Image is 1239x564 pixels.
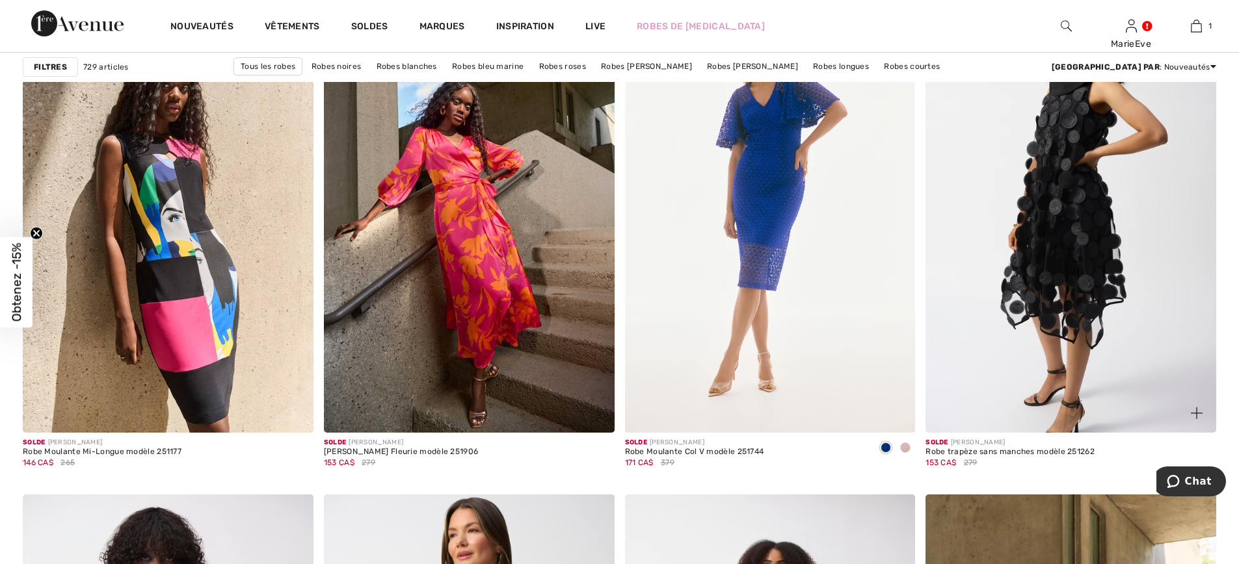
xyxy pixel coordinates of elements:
[1191,407,1203,419] img: plus_v2.svg
[34,61,67,73] strong: Filtres
[170,21,233,34] a: Nouveautés
[625,458,654,467] span: 171 CA$
[876,438,896,459] div: Royal Sapphire 163
[420,21,465,34] a: Marques
[23,448,181,457] div: Robe Moulante Mi-Longue modèle 251177
[30,226,43,239] button: Close teaser
[9,243,24,321] span: Obtenez -15%
[533,58,593,75] a: Robes roses
[806,58,875,75] a: Robes longues
[324,438,347,446] span: Solde
[700,58,805,75] a: Robes [PERSON_NAME]
[23,438,181,448] div: [PERSON_NAME]
[265,21,320,34] a: Vêtements
[446,58,530,75] a: Robes bleu marine
[351,21,388,34] a: Soldes
[625,438,764,448] div: [PERSON_NAME]
[926,448,1095,457] div: Robe trapèze sans manches modèle 251262
[324,438,479,448] div: [PERSON_NAME]
[926,438,1095,448] div: [PERSON_NAME]
[896,438,915,459] div: Quartz
[1156,466,1226,499] iframe: Ouvre un widget dans lequel vous pouvez chatter avec l’un de nos agents
[233,57,302,75] a: Tous les robes
[877,58,946,75] a: Robes courtes
[1191,18,1202,34] img: Mon panier
[362,457,375,468] span: 279
[1164,18,1228,34] a: 1
[1052,62,1160,72] strong: [GEOGRAPHIC_DATA] par
[1052,61,1216,73] div: : Nouveautés
[594,58,699,75] a: Robes [PERSON_NAME]
[1099,37,1163,51] div: MarieEve
[625,438,648,446] span: Solde
[625,448,764,457] div: Robe Moulante Col V modèle 251744
[926,438,948,446] span: Solde
[1208,20,1212,32] span: 1
[370,58,444,75] a: Robes blanches
[926,458,956,467] span: 153 CA$
[83,61,129,73] span: 729 articles
[496,21,554,34] span: Inspiration
[324,458,354,467] span: 153 CA$
[1126,20,1137,32] a: Se connecter
[324,448,479,457] div: [PERSON_NAME] Fleurie modèle 251906
[305,58,368,75] a: Robes noires
[23,458,53,467] span: 146 CA$
[661,457,674,468] span: 379
[585,20,606,33] a: Live
[637,20,765,33] a: Robes de [MEDICAL_DATA]
[1126,18,1137,34] img: Mes infos
[964,457,978,468] span: 279
[23,438,46,446] span: Solde
[60,457,75,468] span: 265
[1061,18,1072,34] img: recherche
[31,10,124,36] img: 1ère Avenue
